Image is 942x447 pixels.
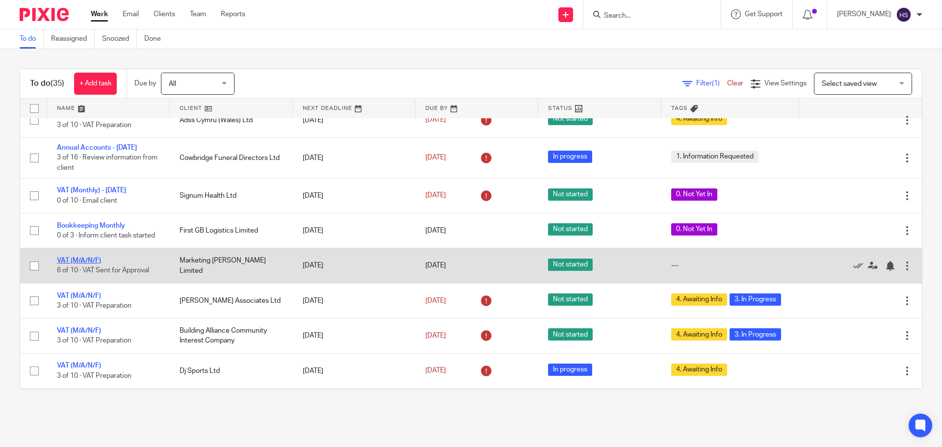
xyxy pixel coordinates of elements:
td: Building Alliance Community Interest Company [170,318,292,353]
a: VAT (M/A/N/F) [57,292,101,299]
a: Reports [221,9,245,19]
span: Select saved view [822,80,877,87]
a: Mark as done [853,261,868,270]
span: 4. Awaiting Info [671,364,727,376]
span: [DATE] [425,297,446,304]
span: Not started [548,113,593,125]
a: Reassigned [51,29,95,49]
p: Due by [134,79,156,88]
span: View Settings [764,80,807,87]
a: Team [190,9,206,19]
span: 3 of 10 · VAT Preparation [57,302,131,309]
a: + Add task [74,73,117,95]
span: Filter [696,80,727,87]
span: 0. Not Yet In [671,188,717,201]
span: [DATE] [425,192,446,199]
td: Cowbridge Funeral Directors Ltd [170,138,292,178]
span: 4. Awaiting Info [671,293,727,306]
td: [DATE] [293,103,416,137]
span: 3 of 10 · VAT Preparation [57,122,131,129]
span: [DATE] [425,262,446,269]
span: Not started [548,223,593,236]
a: Clients [154,9,175,19]
a: Clear [727,80,743,87]
img: svg%3E [896,7,912,23]
a: Bookkeeping Monthly [57,222,125,229]
a: Snoozed [102,29,137,49]
span: In progress [548,364,592,376]
a: Annual Accounts - [DATE] [57,144,137,151]
td: First GB Logistics Limited [170,213,292,248]
span: Not started [548,188,593,201]
a: Work [91,9,108,19]
span: 3. In Progress [730,293,781,306]
td: [DATE] [293,178,416,213]
a: VAT (M/A/N/F) [57,327,101,334]
span: Get Support [745,11,783,18]
span: 4. Awaiting Info [671,113,727,125]
span: 6 of 10 · VAT Sent for Approval [57,267,149,274]
a: VAT (Monthly) - [DATE] [57,187,126,194]
td: [DATE] [293,213,416,248]
td: [DATE] [293,353,416,388]
p: [PERSON_NAME] [837,9,891,19]
a: VAT (M/A/N/F) [57,257,101,264]
a: To do [20,29,44,49]
span: [DATE] [425,117,446,124]
a: VAT (M/A/N/F) [57,362,101,369]
span: In progress [548,151,592,163]
span: 1. Information Requested [671,151,759,163]
td: Adss Cymru (Wales) Ltd [170,103,292,137]
span: [DATE] [425,227,446,234]
h1: To do [30,79,64,89]
img: Pixie [20,8,69,21]
span: (1) [712,80,720,87]
td: Signum Health Ltd [170,178,292,213]
span: Not started [548,293,593,306]
span: 4. Awaiting Info [671,328,727,341]
td: [PERSON_NAME] Associates Ltd [170,283,292,318]
span: 3 of 16 · Review information from client [57,155,157,172]
span: Not started [548,328,593,341]
td: [DATE] [293,138,416,178]
span: Tags [671,105,688,111]
td: [DATE] [293,389,416,423]
span: [DATE] [425,368,446,374]
td: [DATE] [293,248,416,283]
span: All [169,80,176,87]
input: Search [603,12,691,21]
td: Marketing [PERSON_NAME] Limited [170,248,292,283]
span: Not started [548,259,593,271]
td: Cyhoeddi Cymru Cyf [170,389,292,423]
a: Email [123,9,139,19]
td: [DATE] [293,318,416,353]
span: 3 of 10 · VAT Preparation [57,338,131,344]
td: [DATE] [293,283,416,318]
span: 3. In Progress [730,328,781,341]
span: 3 of 10 · VAT Preparation [57,372,131,379]
div: --- [671,261,789,270]
td: Dj Sports Ltd [170,353,292,388]
span: 0. Not Yet In [671,223,717,236]
span: (35) [51,79,64,87]
span: [DATE] [425,155,446,161]
span: 0 of 10 · Email client [57,197,117,204]
a: Done [144,29,168,49]
span: 0 of 3 · Inform client task started [57,232,155,239]
span: [DATE] [425,332,446,339]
